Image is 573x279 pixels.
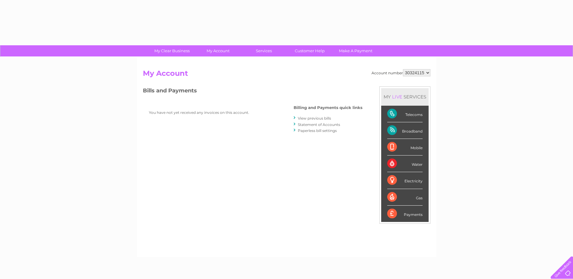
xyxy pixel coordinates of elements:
h4: Billing and Payments quick links [294,105,362,110]
a: Services [239,45,289,56]
a: View previous bills [298,116,331,120]
a: My Account [193,45,243,56]
div: Broadband [387,122,423,139]
div: Account number [372,69,430,76]
a: Make A Payment [331,45,381,56]
div: Payments [387,206,423,222]
div: MY SERVICES [381,88,429,105]
a: My Clear Business [147,45,197,56]
div: Mobile [387,139,423,156]
h2: My Account [143,69,430,81]
div: LIVE [391,94,404,100]
a: Statement of Accounts [298,122,340,127]
div: Electricity [387,172,423,189]
div: Telecoms [387,106,423,122]
a: Customer Help [285,45,335,56]
p: You have not yet received any invoices on this account. [149,110,270,115]
div: Gas [387,189,423,206]
div: Water [387,156,423,172]
h3: Bills and Payments [143,86,362,97]
a: Paperless bill settings [298,128,337,133]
